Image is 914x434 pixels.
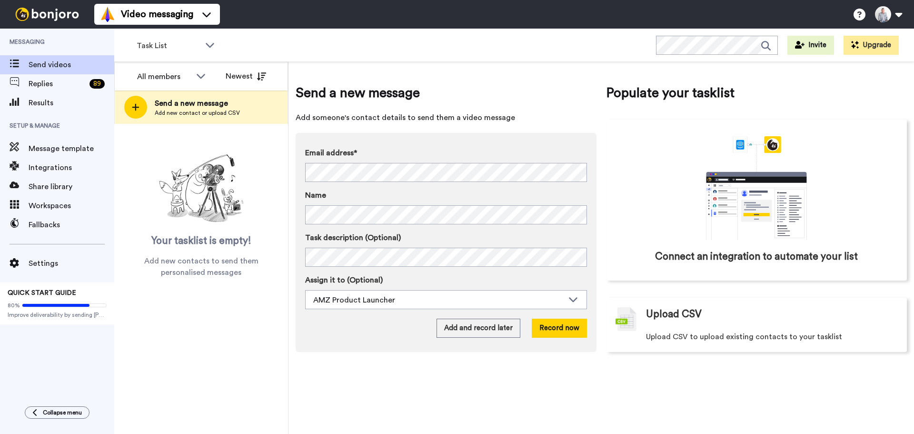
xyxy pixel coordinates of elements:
[616,307,636,331] img: csv-grey.png
[29,200,114,212] span: Workspaces
[137,71,191,82] div: All members
[606,83,907,102] span: Populate your tasklist
[305,190,326,201] span: Name
[11,8,83,21] img: bj-logo-header-white.svg
[43,409,82,416] span: Collapse menu
[89,79,105,89] div: 89
[787,36,834,55] button: Invite
[532,319,587,338] button: Record now
[100,7,115,22] img: vm-color.svg
[25,406,89,419] button: Collapse menu
[151,234,251,248] span: Your tasklist is empty!
[129,255,274,278] span: Add new contacts to send them personalised messages
[121,8,193,21] span: Video messaging
[29,219,114,231] span: Fallbacks
[296,112,596,123] span: Add someone's contact details to send them a video message
[29,59,114,71] span: Send videos
[646,331,842,343] span: Upload CSV to upload existing contacts to your tasklist
[646,307,702,322] span: Upload CSV
[29,181,114,192] span: Share library
[29,162,114,173] span: Integrations
[655,250,858,264] span: Connect an integration to automate your list
[844,36,899,55] button: Upgrade
[305,274,587,286] label: Assign it to (Optional)
[685,136,828,240] div: animation
[8,302,20,309] span: 80%
[155,109,240,117] span: Add new contact or upload CSV
[437,319,520,338] button: Add and record later
[8,290,76,296] span: QUICK START GUIDE
[137,40,200,51] span: Task List
[313,294,564,306] div: AMZ Product Launcher
[29,143,114,154] span: Message template
[305,147,587,159] label: Email address*
[219,67,273,86] button: Newest
[29,258,114,269] span: Settings
[296,83,596,102] span: Send a new message
[305,232,587,243] label: Task description (Optional)
[29,78,86,90] span: Replies
[29,97,114,109] span: Results
[8,311,107,319] span: Improve deliverability by sending [PERSON_NAME]’s from your own email
[154,151,249,227] img: ready-set-action.png
[155,98,240,109] span: Send a new message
